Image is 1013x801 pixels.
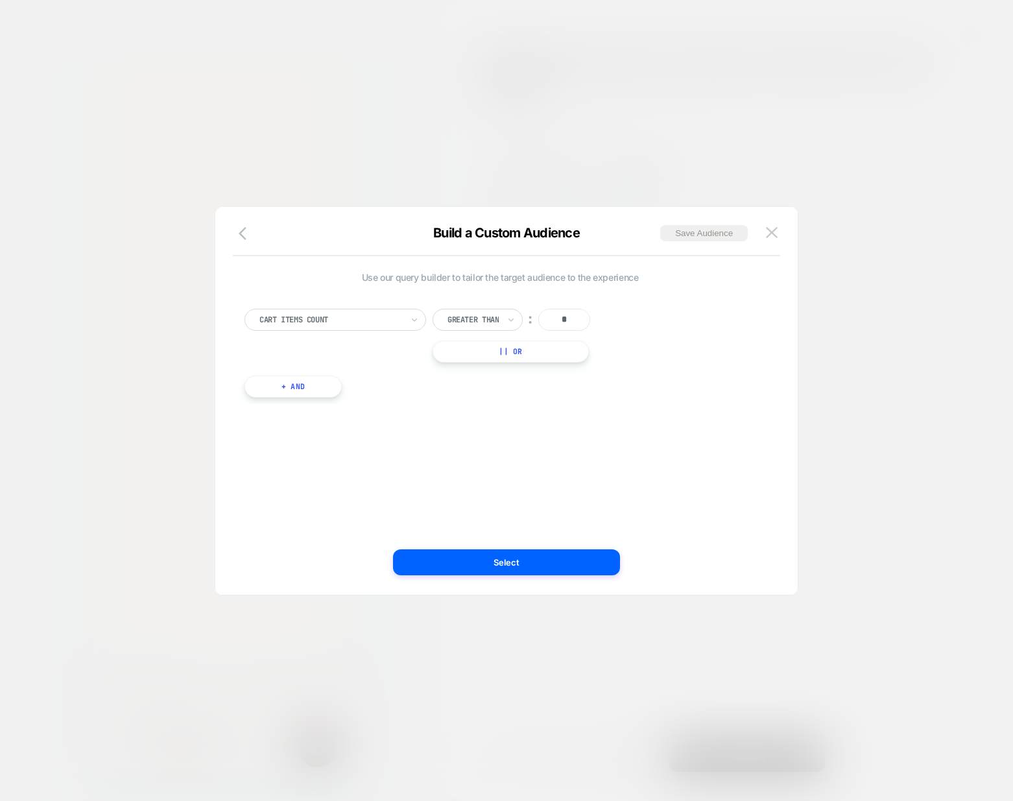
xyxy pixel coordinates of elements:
button: Select [393,549,620,575]
button: || Or [433,341,589,363]
div: ︰ [524,311,537,328]
span: 14 Tage Geld-zurück-Garantie [3,635,118,650]
span: • [131,638,134,645]
span: Build a Custom Audience [433,225,580,241]
img: close [766,227,778,238]
button: Save Audience [660,225,748,241]
span: Use our query builder to tailor the target audience to the experience [244,272,756,283]
span: Kostenloser versicherter Versand ab €29 [147,635,304,650]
